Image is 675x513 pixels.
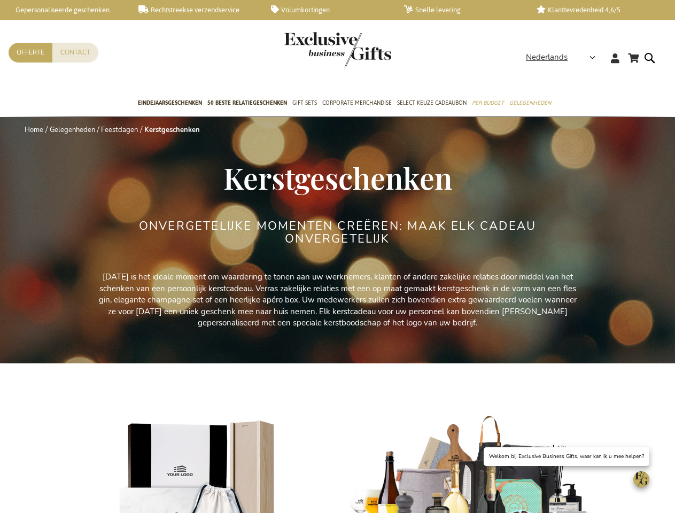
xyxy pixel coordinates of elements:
[223,158,452,197] span: Kerstgeschenken
[138,97,202,108] span: Eindejaarsgeschenken
[292,97,317,108] span: Gift Sets
[144,125,200,135] strong: Kerstgeschenken
[138,5,254,14] a: Rechtstreekse verzendservice
[472,97,504,108] span: Per Budget
[322,90,392,117] a: Corporate Merchandise
[207,90,287,117] a: 50 beste relatiegeschenken
[397,90,467,117] a: Select Keuze Cadeaubon
[509,90,551,117] a: Gelegenheden
[322,97,392,108] span: Corporate Merchandise
[509,97,551,108] span: Gelegenheden
[271,5,387,14] a: Volumkortingen
[5,5,121,14] a: Gepersonaliseerde geschenken
[472,90,504,117] a: Per Budget
[137,220,538,245] h2: ONVERGETELIJKE MOMENTEN CREËREN: MAAK ELK CADEAU ONVERGETELIJK
[397,97,467,108] span: Select Keuze Cadeaubon
[404,5,520,14] a: Snelle levering
[284,32,338,67] a: store logo
[207,97,287,108] span: 50 beste relatiegeschenken
[292,90,317,117] a: Gift Sets
[138,90,202,117] a: Eindejaarsgeschenken
[537,5,653,14] a: Klanttevredenheid 4,6/5
[25,125,43,135] a: Home
[101,125,138,135] a: Feestdagen
[97,271,578,329] p: [DATE] is het ideale moment om waardering te tonen aan uw werknemers, klanten of andere zakelijke...
[284,32,391,67] img: Exclusive Business gifts logo
[9,43,52,63] a: Offerte
[52,43,98,63] a: Contact
[50,125,95,135] a: Gelegenheden
[526,51,568,64] span: Nederlands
